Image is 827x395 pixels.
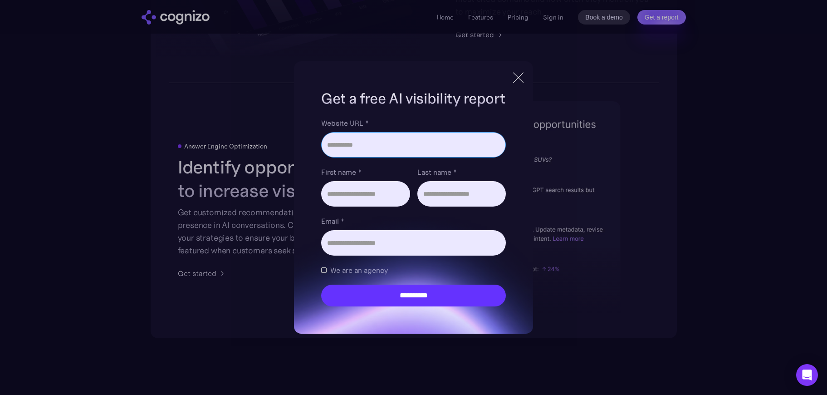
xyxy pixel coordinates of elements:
label: First name * [321,167,410,178]
label: Email * [321,216,505,227]
label: Last name * [417,167,506,178]
h1: Get a free AI visibility report [321,89,505,109]
div: Open Intercom Messenger [796,364,818,386]
span: We are an agency [330,265,388,276]
label: Website URL * [321,118,505,128]
form: Brand Report Form [321,118,505,306]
